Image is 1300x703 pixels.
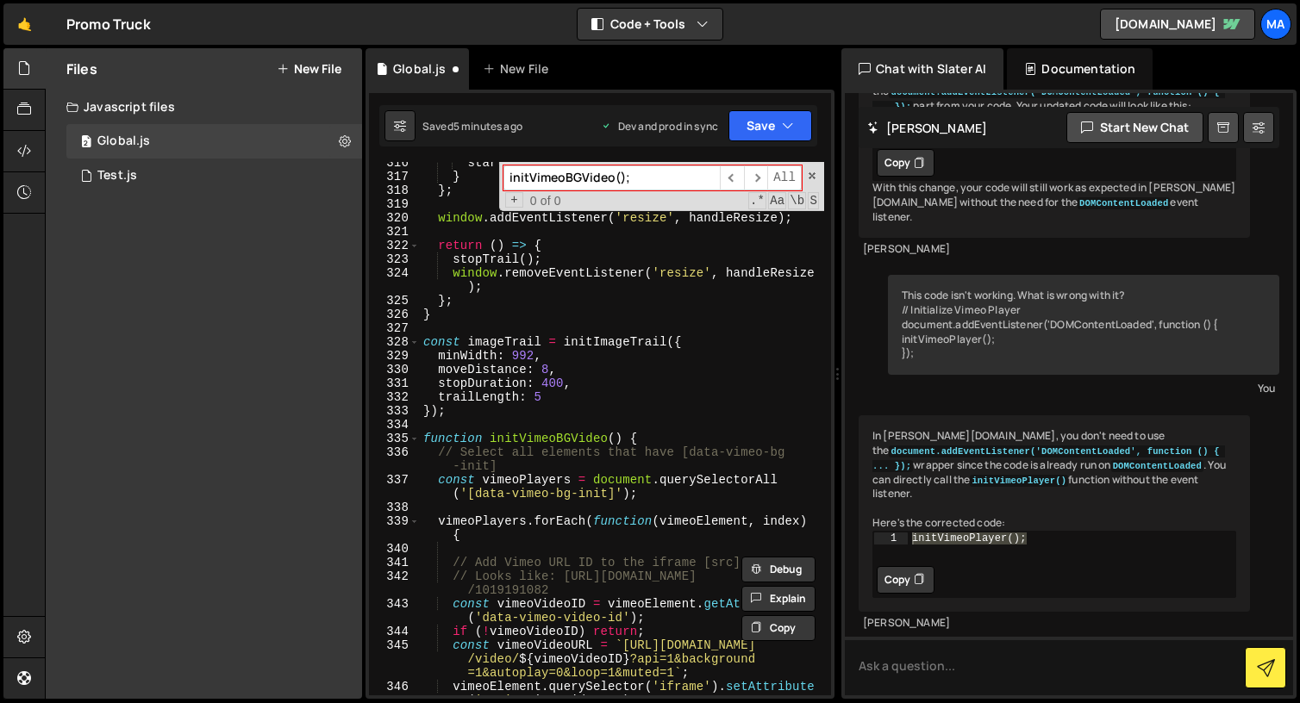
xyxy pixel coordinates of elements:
button: Save [728,110,812,141]
span: 0 of 0 [523,194,568,208]
div: Documentation [1007,48,1153,90]
div: This code isn't working. What is wrong with it? // Initialize Vimeo Player document.addEventListe... [888,275,1279,375]
div: You [892,379,1275,397]
div: 331 [369,376,420,390]
div: Test.js [97,168,137,184]
span: Alt-Enter [767,165,802,190]
div: 317 [369,170,420,184]
div: 320 [369,211,420,225]
div: 337 [369,473,420,501]
h2: Files [66,59,97,78]
code: DOMContentLoaded [1078,197,1170,209]
div: 327 [369,321,420,335]
div: 326 [369,308,420,321]
span: 2 [81,136,91,150]
div: Global.js [97,134,150,149]
div: 334 [369,418,420,432]
div: Global.js [393,60,446,78]
div: 336 [369,445,420,473]
div: 342 [369,569,420,597]
div: 5 minutes ago [453,119,522,134]
div: 340 [369,542,420,556]
span: Whole Word Search [788,192,806,209]
a: 🤙 [3,3,46,45]
div: 341 [369,556,420,569]
div: 345 [369,638,420,680]
button: Copy [877,566,934,594]
button: Start new chat [1066,112,1203,143]
code: initVimeoPlayer() [970,475,1068,487]
button: Code + Tools [578,9,722,40]
div: In [PERSON_NAME][DOMAIN_NAME], you don't need to use the wrapper since the code is already run on... [859,415,1250,612]
div: 324 [369,266,420,294]
div: New File [483,60,555,78]
div: 328 [369,335,420,349]
div: 16133/43353.js [66,159,362,193]
div: 329 [369,349,420,363]
span: CaseSensitive Search [768,192,786,209]
div: 1 [874,532,908,544]
div: 322 [369,239,420,252]
div: 344 [369,625,420,638]
div: 318 [369,184,420,197]
div: 333 [369,404,420,418]
div: 16133/43708.js [66,124,362,159]
code: DOMContentLoaded [1111,460,1203,472]
div: Dev and prod in sync [601,119,718,134]
div: [PERSON_NAME] [863,242,1246,257]
span: RegExp Search [748,192,766,209]
div: 319 [369,197,420,211]
span: ​ [720,165,744,190]
button: Explain [741,586,816,612]
button: Copy [877,149,934,177]
div: 325 [369,294,420,308]
button: Copy [741,615,816,641]
span: Toggle Replace mode [505,192,523,208]
div: 323 [369,252,420,266]
button: Debug [741,557,816,582]
div: 338 [369,501,420,514]
div: 330 [369,363,420,376]
button: New File [277,62,341,76]
div: Chat with Slater AI [841,48,1003,90]
div: 339 [369,514,420,542]
div: 316 [369,156,420,170]
div: 343 [369,597,420,625]
div: Javascript files [46,90,362,124]
span: Search In Selection [808,192,819,209]
div: 335 [369,432,420,445]
code: document.addEventListener('DOMContentLoaded', function () { ... }); [872,445,1225,472]
div: [PERSON_NAME] [863,616,1246,631]
div: 321 [369,225,420,239]
h2: [PERSON_NAME] [867,120,987,136]
span: ​ [744,165,768,190]
a: Ma [1260,9,1291,40]
div: Promo Truck [66,14,151,34]
div: 332 [369,390,420,404]
a: [DOMAIN_NAME] [1100,9,1255,40]
input: Search for [503,165,720,190]
div: Saved [422,119,522,134]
